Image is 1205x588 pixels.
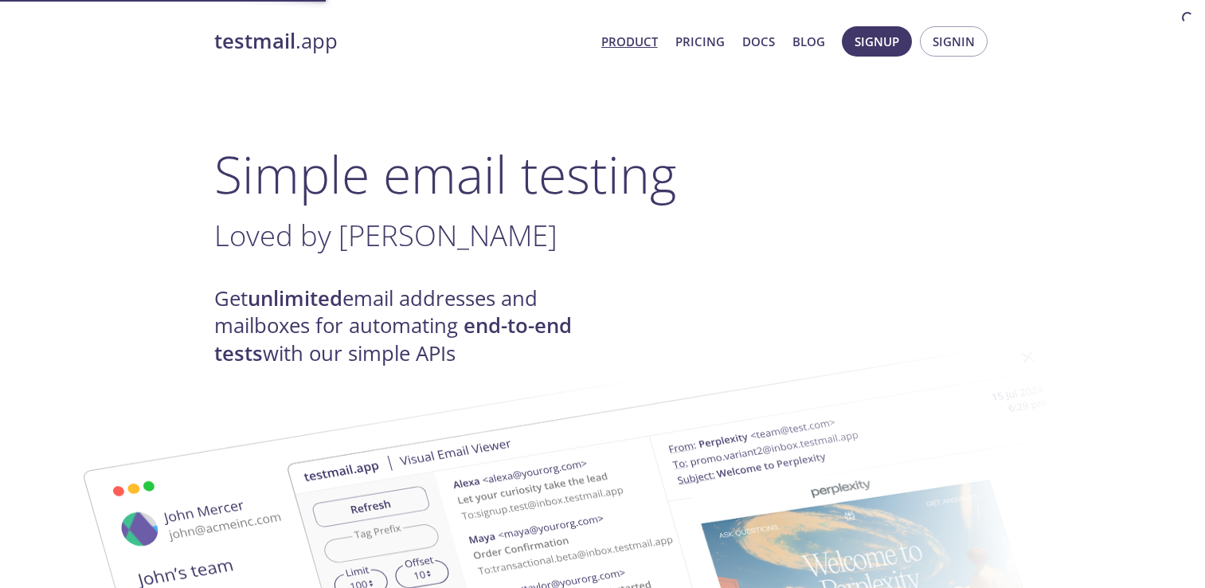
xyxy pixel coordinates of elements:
a: Pricing [675,31,725,52]
a: Blog [792,31,825,52]
button: Signup [842,26,912,57]
span: Signin [933,31,975,52]
span: Loved by [PERSON_NAME] [214,215,558,255]
span: Signup [855,31,899,52]
strong: end-to-end tests [214,312,572,367]
h1: Simple email testing [214,143,992,205]
h4: Get email addresses and mailboxes for automating with our simple APIs [214,285,603,367]
a: Product [601,31,658,52]
a: testmail.app [214,28,589,55]
a: Docs [742,31,775,52]
strong: testmail [214,27,295,55]
strong: unlimited [248,284,342,312]
button: Signin [920,26,988,57]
